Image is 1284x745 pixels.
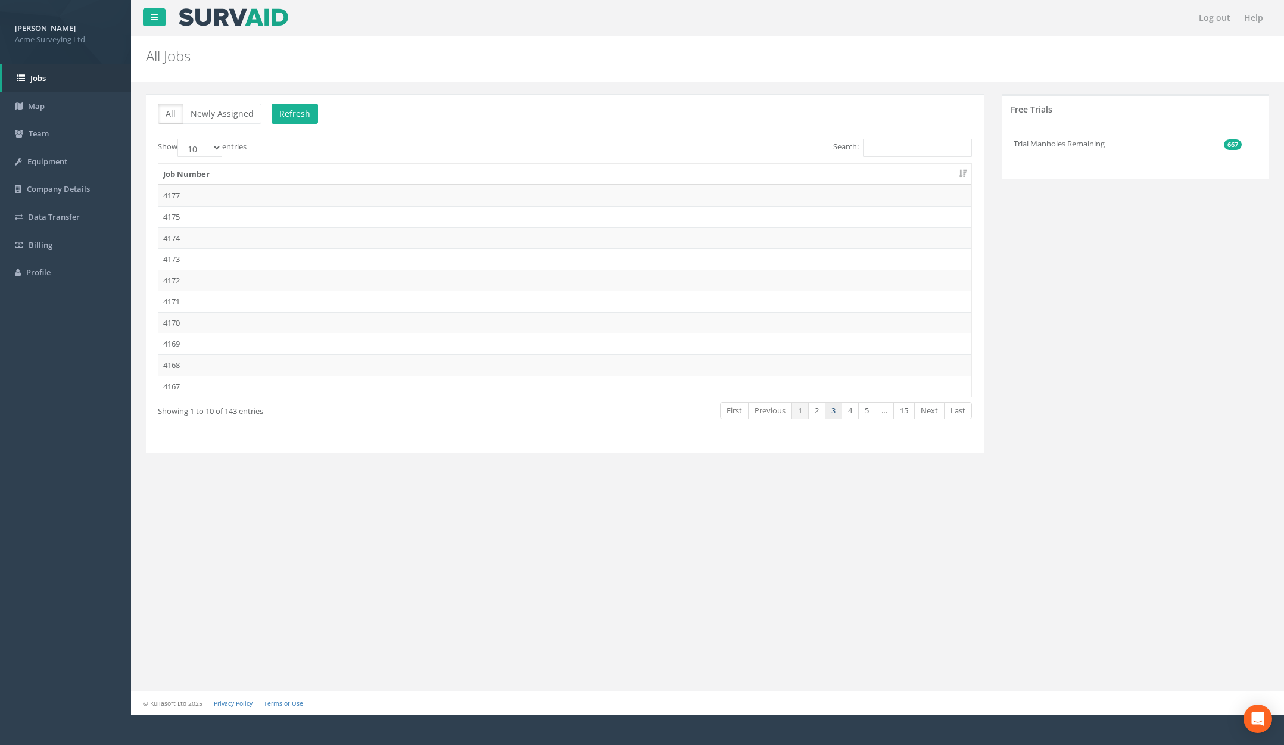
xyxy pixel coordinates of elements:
span: 667 [1224,139,1242,150]
span: Team [29,128,49,139]
th: Job Number: activate to sort column ascending [158,164,971,185]
li: Trial Manholes Remaining [1014,132,1242,155]
span: Acme Surveying Ltd [15,34,116,45]
span: Equipment [27,156,67,167]
td: 4174 [158,227,971,249]
select: Showentries [177,139,222,157]
td: 4171 [158,291,971,312]
td: 4175 [158,206,971,227]
a: 5 [858,402,875,419]
input: Search: [863,139,972,157]
span: Billing [29,239,52,250]
span: Map [28,101,45,111]
label: Search: [833,139,972,157]
span: Profile [26,267,51,278]
a: [PERSON_NAME] Acme Surveying Ltd [15,20,116,45]
td: 4177 [158,185,971,206]
a: Last [944,402,972,419]
button: Refresh [272,104,318,124]
small: © Kullasoft Ltd 2025 [143,699,202,707]
button: All [158,104,183,124]
h2: All Jobs [146,48,1079,64]
a: 15 [893,402,915,419]
a: Terms of Use [264,699,303,707]
span: Company Details [27,183,90,194]
a: 1 [791,402,809,419]
a: Previous [748,402,792,419]
div: Open Intercom Messenger [1244,705,1272,733]
span: Data Transfer [28,211,80,222]
button: Newly Assigned [183,104,261,124]
td: 4169 [158,333,971,354]
span: Jobs [30,73,46,83]
a: Privacy Policy [214,699,253,707]
td: 4170 [158,312,971,333]
strong: [PERSON_NAME] [15,23,76,33]
h5: Free Trials [1011,105,1052,114]
div: Showing 1 to 10 of 143 entries [158,401,487,417]
td: 4173 [158,248,971,270]
td: 4167 [158,376,971,397]
a: … [875,402,894,419]
label: Show entries [158,139,247,157]
td: 4168 [158,354,971,376]
a: 3 [825,402,842,419]
a: 4 [842,402,859,419]
td: 4172 [158,270,971,291]
a: First [720,402,749,419]
a: Next [914,402,945,419]
a: Jobs [2,64,131,92]
a: 2 [808,402,825,419]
